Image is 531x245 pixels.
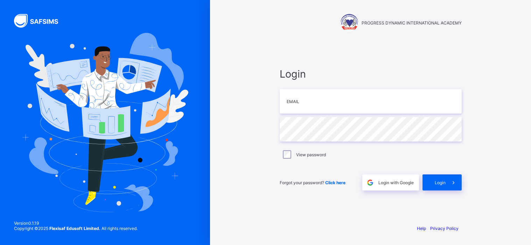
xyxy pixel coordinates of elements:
[296,152,326,157] label: View password
[22,33,188,212] img: Hero Image
[366,179,374,187] img: google.396cfc9801f0270233282035f929180a.svg
[280,68,462,80] span: Login
[280,180,345,185] span: Forgot your password?
[14,14,67,28] img: SAFSIMS Logo
[14,226,138,231] span: Copyright © 2025 All rights reserved.
[430,226,459,231] a: Privacy Policy
[378,180,414,185] span: Login with Google
[14,221,138,226] span: Version 0.1.19
[362,20,462,26] span: PROGRESS DYNAMIC INTERNATIONAL ACADEMY
[435,180,446,185] span: Login
[325,180,345,185] a: Click here
[49,226,100,231] strong: Flexisaf Edusoft Limited.
[417,226,426,231] a: Help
